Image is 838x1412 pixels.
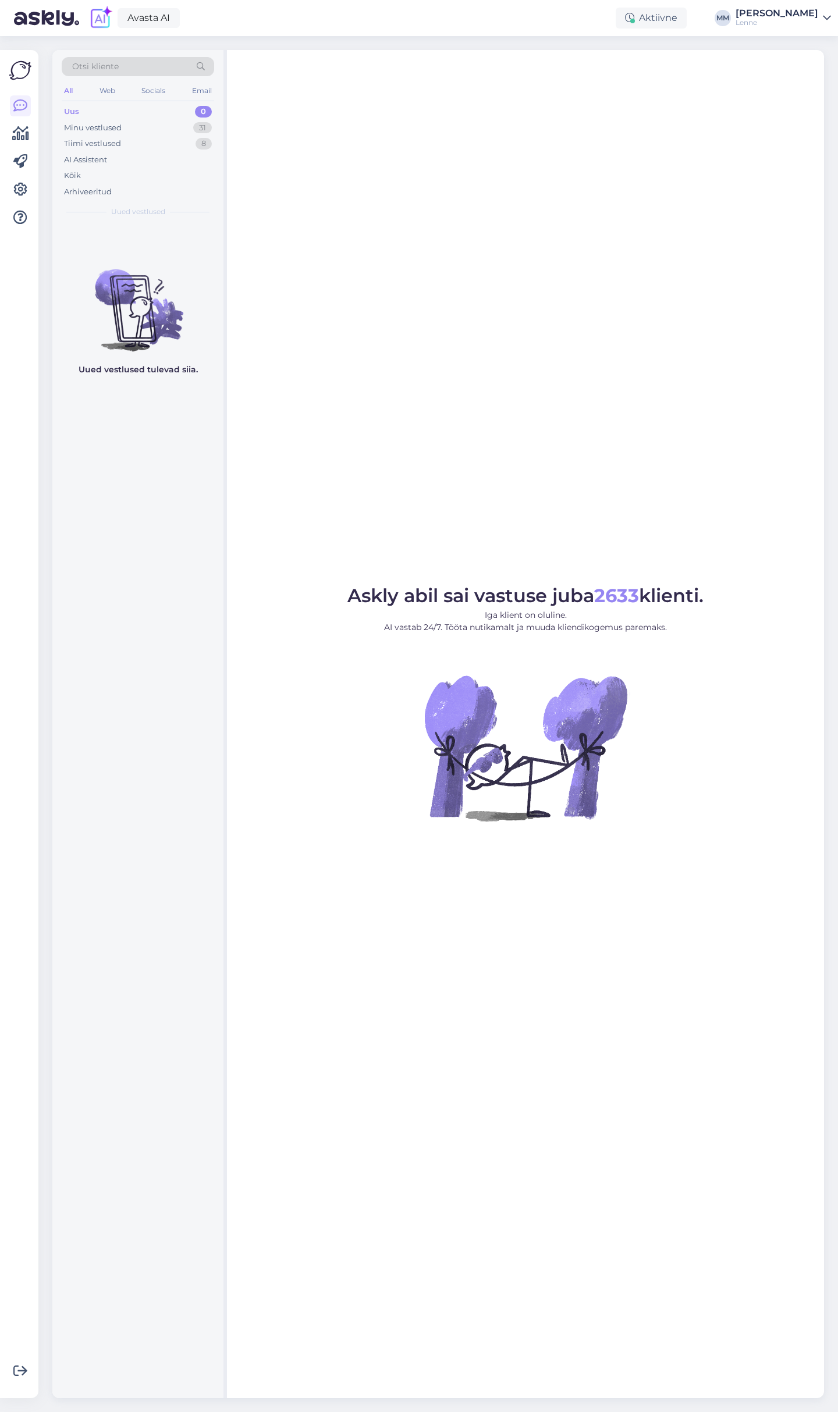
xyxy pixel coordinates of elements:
img: explore-ai [88,6,113,30]
div: Web [97,83,118,98]
span: Uued vestlused [111,207,165,217]
div: Tiimi vestlused [64,138,121,150]
div: All [62,83,75,98]
div: 8 [196,138,212,150]
div: Aktiivne [616,8,687,29]
div: Email [190,83,214,98]
b: 2633 [594,584,639,607]
p: Uued vestlused tulevad siia. [79,364,198,376]
img: Askly Logo [9,59,31,81]
div: AI Assistent [64,154,107,166]
span: Otsi kliente [72,61,119,73]
img: No chats [52,248,223,353]
div: Socials [139,83,168,98]
div: Lenne [736,18,818,27]
a: [PERSON_NAME]Lenne [736,9,831,27]
div: Arhiveeritud [64,186,112,198]
div: [PERSON_NAME] [736,9,818,18]
div: MM [715,10,731,26]
span: Askly abil sai vastuse juba klienti. [347,584,704,607]
div: Uus [64,106,79,118]
p: Iga klient on oluline. AI vastab 24/7. Tööta nutikamalt ja muuda kliendikogemus paremaks. [347,609,704,634]
div: 0 [195,106,212,118]
a: Avasta AI [118,8,180,28]
div: Minu vestlused [64,122,122,134]
img: No Chat active [421,643,630,852]
div: 31 [193,122,212,134]
div: Kõik [64,170,81,182]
